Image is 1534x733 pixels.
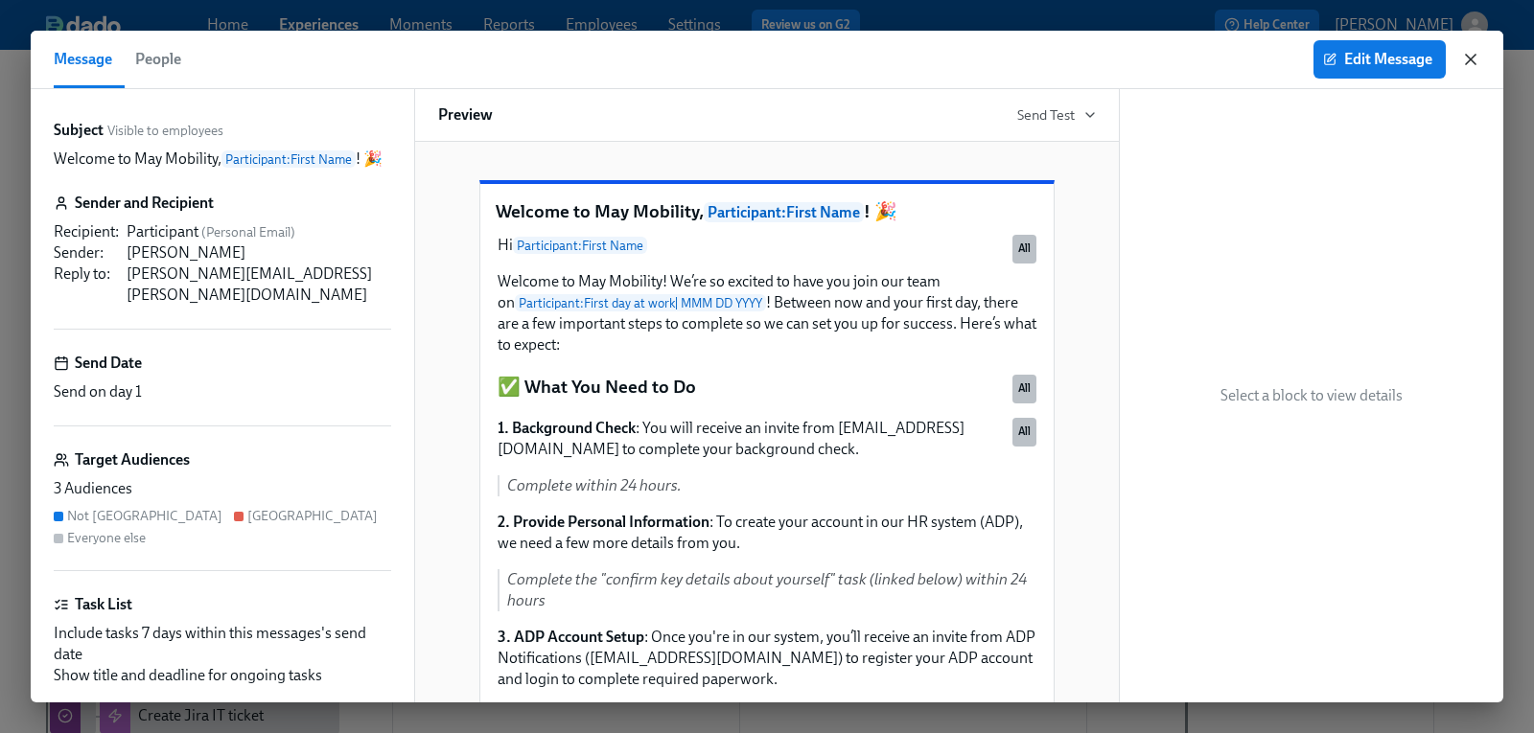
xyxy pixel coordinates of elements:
div: Used by all audiences [1012,375,1036,403]
div: Send on day 1 [54,381,391,402]
div: [GEOGRAPHIC_DATA] [247,507,378,525]
h6: Task List [75,594,132,615]
div: [PERSON_NAME] [127,242,391,263]
h6: Send Date [75,353,142,374]
div: Not [GEOGRAPHIC_DATA] [67,507,222,525]
div: Recipient : [54,221,119,242]
div: Used by all audiences [1012,418,1036,447]
h6: Sender and Recipient [75,193,214,214]
span: Participant : First Name [704,202,864,222]
div: 3 Audiences [54,478,391,499]
div: [PERSON_NAME][EMAIL_ADDRESS][PERSON_NAME][DOMAIN_NAME] [127,263,391,306]
div: Show title and deadline for ongoing tasks [54,665,391,686]
p: Welcome to May Mobility, ! 🎉 [496,199,1038,225]
span: Message [54,46,112,73]
div: Used by all audiences [1012,235,1036,263]
div: Participant [127,221,391,242]
h6: Preview [438,104,493,126]
div: HiParticipant:First Name Welcome to May Mobility! We’re so excited to have you join our team onPa... [496,233,1038,357]
span: People [135,46,181,73]
p: Welcome to May Mobility, ! 🎉 [54,149,383,170]
span: Participant : First Name [221,150,356,168]
div: Sender : [54,242,119,263]
div: Include tasks 7 days within this messages's send date [54,623,391,665]
h6: Target Audiences [75,449,190,470]
label: Subject [54,120,104,141]
span: Edit Message [1327,50,1432,69]
span: ( Personal Email ) [201,224,295,241]
button: Edit Message [1313,40,1446,79]
span: Visible to employees [107,122,223,140]
div: Select a block to view details [1120,89,1503,702]
div: Everyone else [67,529,146,547]
div: Reply to : [54,263,119,306]
div: ✅ What You Need to DoAll [496,373,1038,401]
button: Send Test [1017,105,1096,125]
